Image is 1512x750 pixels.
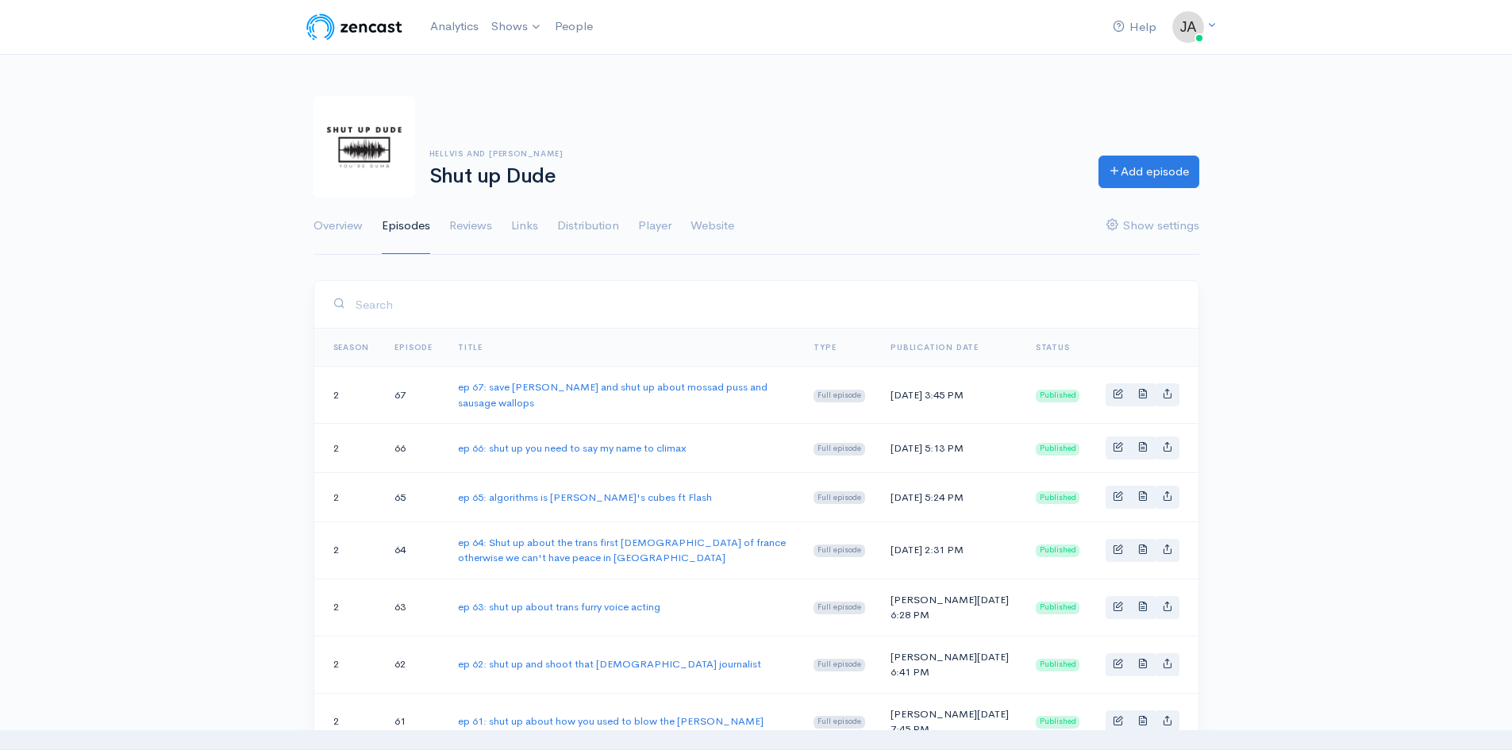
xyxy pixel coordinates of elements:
a: Add episode [1098,156,1199,188]
span: Full episode [814,544,865,557]
a: Episode [394,342,433,352]
td: [DATE] 3:45 PM [878,367,1023,424]
span: Status [1036,342,1070,352]
a: Player [638,198,671,255]
td: 61 [382,693,445,750]
h6: hellvis and [PERSON_NAME] [429,149,1079,158]
a: Episodes [382,198,430,255]
a: ep 64: Shut up about the trans first [DEMOGRAPHIC_DATA] of france otherwise we can't have peace i... [458,536,786,565]
a: Website [691,198,734,255]
span: Published [1036,602,1080,614]
a: ep 63: shut up about trans furry voice acting [458,600,660,613]
span: Published [1036,659,1080,671]
img: ZenCast Logo [304,11,405,43]
span: Published [1036,716,1080,729]
td: 66 [382,424,445,473]
a: Help [1106,10,1163,44]
td: [PERSON_NAME][DATE] 6:41 PM [878,636,1023,693]
a: ep 65: algorithms is [PERSON_NAME]'s cubes ft Flash [458,490,712,504]
a: Title [458,342,483,352]
div: Basic example [1106,596,1179,619]
td: 2 [314,424,383,473]
td: 67 [382,367,445,424]
td: 64 [382,521,445,579]
td: [PERSON_NAME][DATE] 6:28 PM [878,579,1023,636]
td: 2 [314,636,383,693]
td: 62 [382,636,445,693]
div: Basic example [1106,710,1179,733]
span: Published [1036,491,1080,504]
td: 2 [314,579,383,636]
a: Season [333,342,370,352]
span: Full episode [814,602,865,614]
td: [PERSON_NAME][DATE] 7:45 PM [878,693,1023,750]
a: People [548,10,599,44]
a: Publication date [891,342,979,352]
span: Full episode [814,491,865,504]
span: Full episode [814,443,865,456]
a: Links [511,198,538,255]
td: [DATE] 5:13 PM [878,424,1023,473]
a: Distribution [557,198,619,255]
h1: Shut up Dude [429,165,1079,188]
span: Published [1036,544,1080,557]
td: [DATE] 2:31 PM [878,521,1023,579]
td: 2 [314,521,383,579]
a: Show settings [1106,198,1199,255]
a: ep 67: save [PERSON_NAME] and shut up about mossad puss and sausage wallops [458,380,768,410]
span: Published [1036,390,1080,402]
a: Type [814,342,836,352]
td: 2 [314,367,383,424]
span: Full episode [814,659,865,671]
a: ep 62: shut up and shoot that [DEMOGRAPHIC_DATA] journalist [458,657,761,671]
a: Shows [485,10,548,44]
td: 63 [382,579,445,636]
div: Basic example [1106,539,1179,562]
a: Reviews [449,198,492,255]
div: Basic example [1106,486,1179,509]
a: ep 66: shut up you need to say my name to climax [458,441,687,455]
a: Overview [314,198,363,255]
div: Basic example [1106,653,1179,676]
a: ep 61: shut up about how you used to blow the [PERSON_NAME] [458,714,764,728]
td: [DATE] 5:24 PM [878,472,1023,521]
div: Basic example [1106,383,1179,406]
a: Analytics [424,10,485,44]
span: Published [1036,443,1080,456]
div: Basic example [1106,437,1179,460]
img: ... [1172,11,1204,43]
td: 65 [382,472,445,521]
input: Search [355,288,1179,321]
span: Full episode [814,716,865,729]
span: Full episode [814,390,865,402]
td: 2 [314,693,383,750]
td: 2 [314,472,383,521]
